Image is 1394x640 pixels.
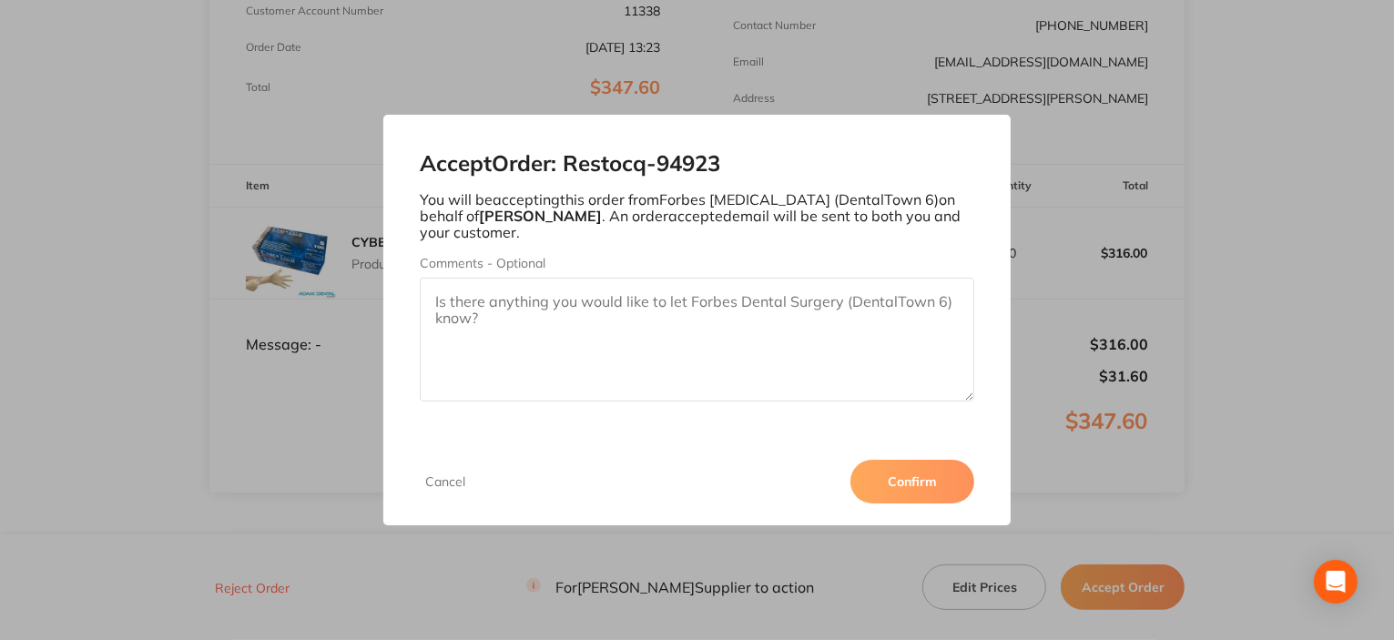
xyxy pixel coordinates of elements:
b: [PERSON_NAME] [479,207,602,225]
label: Comments - Optional [420,256,974,270]
button: Cancel [420,473,471,490]
div: Open Intercom Messenger [1314,560,1358,604]
p: You will be accepting this order from Forbes [MEDICAL_DATA] (DentalTown 6) on behalf of . An orde... [420,191,974,241]
h2: Accept Order: Restocq- 94923 [420,151,974,177]
button: Confirm [850,460,974,503]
